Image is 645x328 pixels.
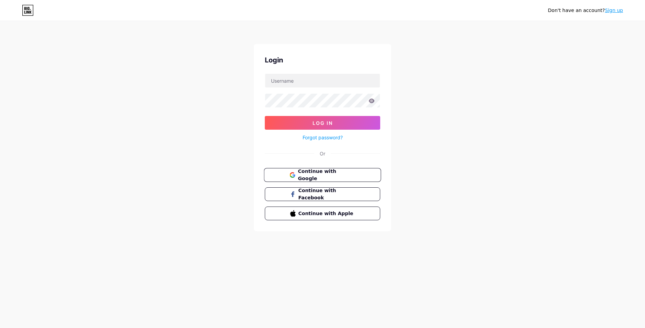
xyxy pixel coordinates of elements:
[265,168,380,182] a: Continue with Google
[265,55,380,65] div: Login
[265,74,380,87] input: Username
[298,187,355,201] span: Continue with Facebook
[264,168,381,182] button: Continue with Google
[313,120,333,126] span: Log In
[265,116,380,130] button: Log In
[320,150,325,157] div: Or
[303,134,343,141] a: Forgot password?
[265,187,380,201] button: Continue with Facebook
[298,210,355,217] span: Continue with Apple
[605,8,623,13] a: Sign up
[298,168,355,183] span: Continue with Google
[265,207,380,220] button: Continue with Apple
[548,7,623,14] div: Don't have an account?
